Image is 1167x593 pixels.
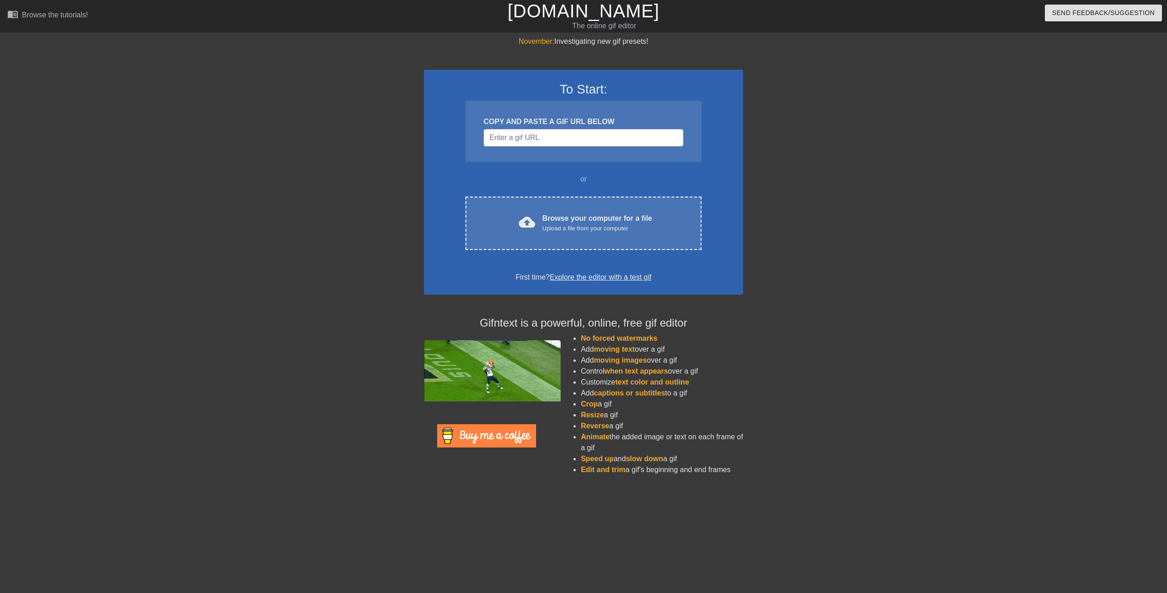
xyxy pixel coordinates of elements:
[7,9,18,20] span: menu_book
[604,367,668,375] span: when text appears
[581,410,743,421] li: a gif
[581,399,743,410] li: a gif
[581,432,743,453] li: the added image or text on each frame of a gif
[424,317,743,330] h4: Gifntext is a powerful, online, free gif editor
[519,214,535,230] span: cloud_upload
[542,213,652,233] div: Browse your computer for a file
[519,37,554,45] span: November:
[581,455,614,463] span: Speed up
[22,11,88,19] div: Browse the tutorials!
[542,224,652,233] div: Upload a file from your computer
[581,334,657,342] span: No forced watermarks
[581,466,625,473] span: Edit and trim
[581,400,598,408] span: Crop
[581,344,743,355] li: Add over a gif
[626,455,663,463] span: slow down
[550,273,651,281] a: Explore the editor with a test gif
[484,129,683,146] input: Username
[7,9,88,23] a: Browse the tutorials!
[436,82,731,97] h3: To Start:
[581,453,743,464] li: and a gif
[437,424,536,447] img: Buy Me A Coffee
[436,272,731,283] div: First time?
[594,356,647,364] span: moving images
[581,422,609,430] span: Reverse
[581,366,743,377] li: Control over a gif
[581,411,604,419] span: Resize
[581,355,743,366] li: Add over a gif
[581,377,743,388] li: Customize
[424,340,561,401] img: football_small.gif
[581,464,743,475] li: a gif's beginning and end frames
[448,174,719,185] div: or
[507,1,659,21] a: [DOMAIN_NAME]
[484,116,683,127] div: COPY AND PASTE A GIF URL BELOW
[581,388,743,399] li: Add to a gif
[1052,7,1155,19] span: Send Feedback/Suggestion
[581,433,609,441] span: Animate
[615,378,689,386] span: text color and outline
[393,21,815,31] div: The online gif editor
[594,389,665,397] span: captions or subtitles
[424,36,743,47] div: Investigating new gif presets!
[581,421,743,432] li: a gif
[1045,5,1162,21] button: Send Feedback/Suggestion
[594,345,635,353] span: moving text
